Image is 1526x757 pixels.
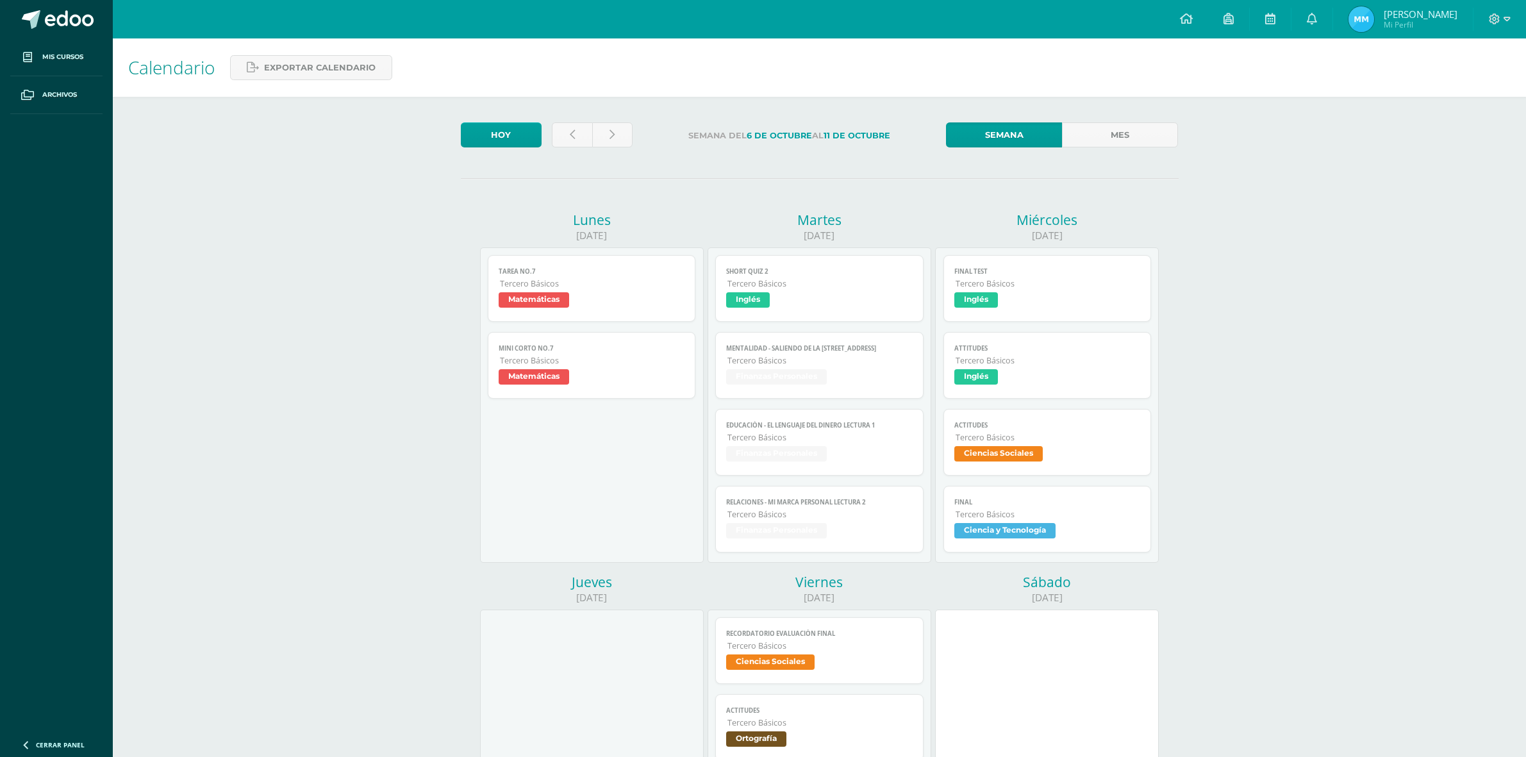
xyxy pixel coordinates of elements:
span: Tercero Básicos [727,278,913,289]
div: Viernes [708,573,931,591]
div: Sábado [935,573,1159,591]
span: Mi Perfil [1384,19,1457,30]
span: Tercero Básicos [500,278,685,289]
span: Tercero Básicos [727,432,913,443]
span: Archivos [42,90,77,100]
a: Recordatorio Evaluación FinalTercero BásicosCiencias Sociales [715,617,924,684]
span: Inglés [954,369,998,385]
a: Mentalidad - Saliendo de la [STREET_ADDRESS]Tercero BásicosFinanzas Personales [715,332,924,399]
div: Miércoles [935,211,1159,229]
a: ActitudesTercero BásicosCiencias Sociales [943,409,1152,476]
span: Actitudes [954,421,1141,429]
div: Martes [708,211,931,229]
span: Finanzas Personales [726,446,827,462]
a: Semana [946,122,1062,147]
a: Mes [1062,122,1178,147]
a: Mini Corto No.7Tercero BásicosMatemáticas [488,332,696,399]
span: [PERSON_NAME] [1384,8,1457,21]
span: Ortografía [726,731,786,747]
span: Calendario [128,55,215,79]
span: Exportar calendario [264,56,376,79]
span: Tercero Básicos [727,717,913,728]
div: Jueves [480,573,704,591]
span: Mini Corto No.7 [499,344,685,353]
span: Ciencias Sociales [726,654,815,670]
strong: 11 de Octubre [824,131,890,140]
span: Tercero Básicos [956,509,1141,520]
a: Hoy [461,122,542,147]
span: Tercero Básicos [727,640,913,651]
div: Lunes [480,211,704,229]
span: Matemáticas [499,292,569,308]
span: Final Test [954,267,1141,276]
div: [DATE] [935,229,1159,242]
a: finalTercero BásicosCiencia y Tecnología [943,486,1152,553]
a: Relaciones - Mi Marca Personal LECTURA 2Tercero BásicosFinanzas Personales [715,486,924,553]
a: Final TestTercero BásicosInglés [943,255,1152,322]
div: [DATE] [480,229,704,242]
span: Tercero Básicos [727,355,913,366]
a: Short Quiz 2Tercero BásicosInglés [715,255,924,322]
label: Semana del al [643,122,936,149]
span: Educación - El Lenguaje del Dinero LECTURA 1 [726,421,913,429]
span: Tercero Básicos [956,278,1141,289]
a: Educación - El Lenguaje del Dinero LECTURA 1Tercero BásicosFinanzas Personales [715,409,924,476]
div: [DATE] [708,229,931,242]
span: Matemáticas [499,369,569,385]
div: [DATE] [935,591,1159,604]
span: Cerrar panel [36,740,85,749]
span: Finanzas Personales [726,369,827,385]
span: Inglés [954,292,998,308]
span: Tercero Básicos [500,355,685,366]
span: Ciencia y Tecnología [954,523,1056,538]
span: Mentalidad - Saliendo de la [STREET_ADDRESS] [726,344,913,353]
span: Recordatorio Evaluación Final [726,629,913,638]
a: Tarea No.7Tercero BásicosMatemáticas [488,255,696,322]
span: Tercero Básicos [727,509,913,520]
img: ca4d86985d57376c57cdb4b3b58a75f4.png [1348,6,1374,32]
span: Tercero Básicos [956,355,1141,366]
a: Exportar calendario [230,55,392,80]
div: [DATE] [708,591,931,604]
a: AttitudesTercero BásicosInglés [943,332,1152,399]
a: Archivos [10,76,103,114]
strong: 6 de Octubre [747,131,812,140]
span: Ciencias Sociales [954,446,1043,462]
span: Relaciones - Mi Marca Personal LECTURA 2 [726,498,913,506]
div: [DATE] [480,591,704,604]
span: Inglés [726,292,770,308]
span: Tercero Básicos [956,432,1141,443]
span: Short Quiz 2 [726,267,913,276]
span: Attitudes [954,344,1141,353]
span: Actitudes [726,706,913,715]
span: Finanzas Personales [726,523,827,538]
a: Mis cursos [10,38,103,76]
span: final [954,498,1141,506]
span: Mis cursos [42,52,83,62]
span: Tarea No.7 [499,267,685,276]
